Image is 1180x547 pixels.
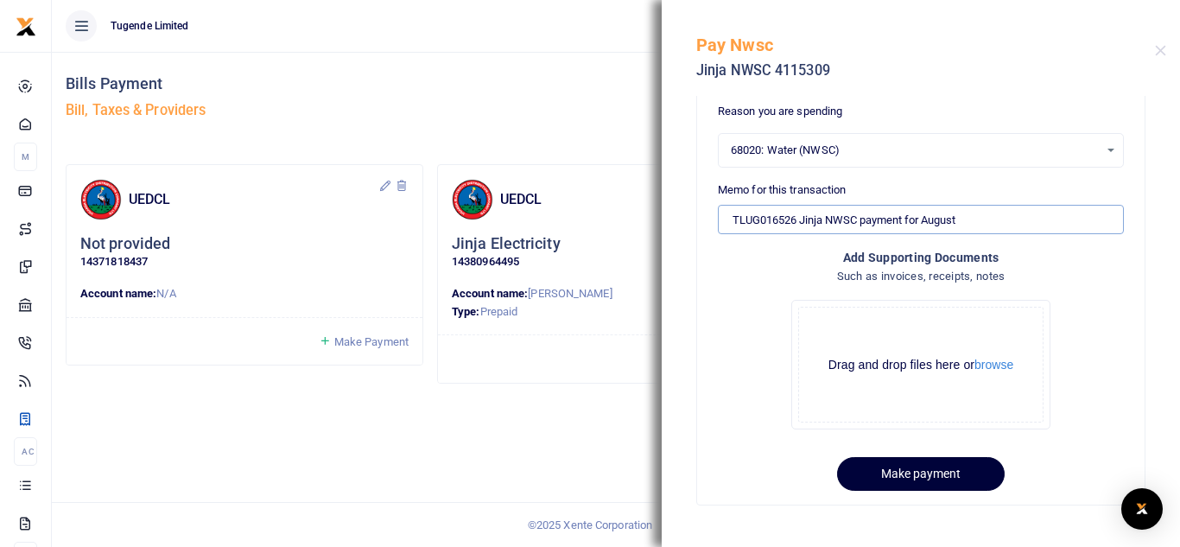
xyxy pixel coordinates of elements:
[14,143,37,171] li: M
[452,234,780,271] div: Click to update
[731,142,1099,159] span: 68020: Water (NWSC)
[66,74,609,93] h4: Bills Payment
[16,19,36,32] a: logo-small logo-large logo-large
[80,287,156,300] strong: Account name:
[718,103,842,120] label: Reason you are spending
[16,16,36,37] img: logo-small
[1155,45,1166,56] button: Close
[718,181,847,199] label: Memo for this transaction
[156,287,175,300] span: N/A
[528,287,612,300] span: [PERSON_NAME]
[104,18,196,34] span: Tugende Limited
[791,300,1050,429] div: File Uploader
[14,437,37,466] li: Ac
[974,359,1013,371] button: browse
[66,102,609,119] h5: Bill, Taxes & Providers
[718,205,1124,234] input: Enter extra information
[452,287,528,300] strong: Account name:
[500,190,750,209] h4: UEDCL
[718,267,1124,286] h4: Such as invoices, receipts, notes
[334,335,409,348] span: Make Payment
[80,253,409,271] p: 14371818437
[799,357,1043,373] div: Drag and drop files here or
[480,305,518,318] span: Prepaid
[80,234,409,271] div: Click to update
[452,234,561,254] h5: Jinja Electricity
[696,62,1155,80] h5: Jinja NWSC 4115309
[452,305,480,318] strong: Type:
[80,234,170,254] h5: Not provided
[718,248,1124,267] h4: Add supporting Documents
[319,332,409,352] a: Make Payment
[129,190,378,209] h4: UEDCL
[696,35,1155,55] h5: Pay Nwsc
[1121,488,1163,530] div: Open Intercom Messenger
[837,457,1005,491] button: Make payment
[452,253,780,271] p: 14380964495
